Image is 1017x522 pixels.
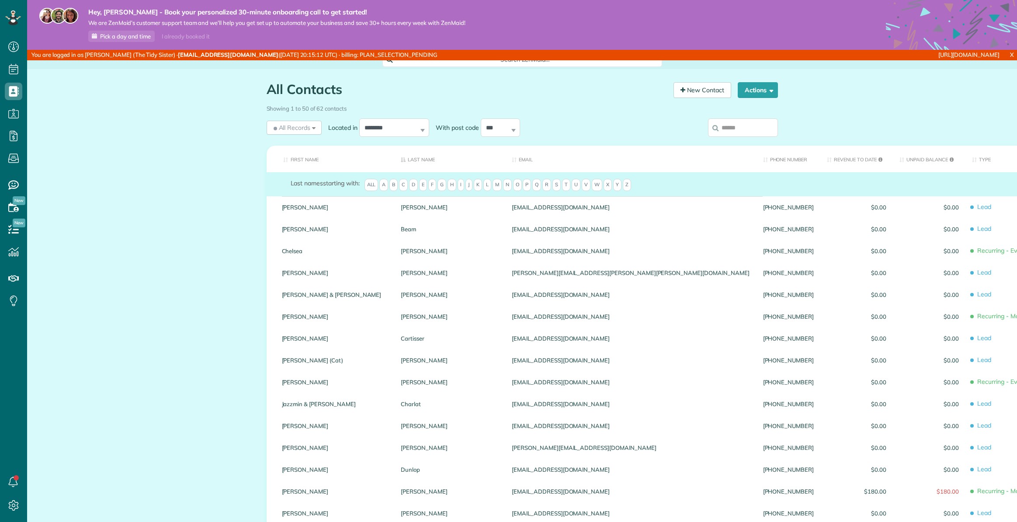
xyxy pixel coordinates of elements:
span: $180.00 [899,488,959,494]
span: J [465,179,472,191]
div: [EMAIL_ADDRESS][DOMAIN_NAME] [505,240,756,262]
span: $0.00 [827,445,886,451]
span: X [604,179,612,191]
div: [PHONE_NUMBER] [757,480,820,502]
span: $0.00 [827,204,886,210]
a: [URL][DOMAIN_NAME] [938,51,1000,58]
div: [PHONE_NUMBER] [757,306,820,327]
span: $0.00 [899,248,959,254]
th: Revenue to Date: activate to sort column ascending [820,146,893,172]
span: All Records [272,123,311,132]
div: [EMAIL_ADDRESS][DOMAIN_NAME] [505,327,756,349]
a: [PERSON_NAME] [401,379,499,385]
a: [PERSON_NAME] (Cat) [282,357,388,363]
span: S [552,179,561,191]
img: michelle-19f622bdf1676172e81f8f8fba1fb50e276960ebfe0243fe18214015130c80e4.jpg [62,8,78,24]
div: [PERSON_NAME][EMAIL_ADDRESS][DOMAIN_NAME] [505,437,756,459]
div: [EMAIL_ADDRESS][DOMAIN_NAME] [505,393,756,415]
strong: [EMAIL_ADDRESS][DOMAIN_NAME] [178,51,278,58]
div: [PHONE_NUMBER] [757,349,820,371]
th: Phone number: activate to sort column ascending [757,146,820,172]
span: $0.00 [899,423,959,429]
div: [PERSON_NAME][EMAIL_ADDRESS][PERSON_NAME][PERSON_NAME][DOMAIN_NAME] [505,262,756,284]
label: Located in [322,123,359,132]
span: $0.00 [899,357,959,363]
span: $0.00 [827,510,886,516]
span: $0.00 [899,401,959,407]
div: [PHONE_NUMBER] [757,437,820,459]
span: $0.00 [899,226,959,232]
span: D [409,179,418,191]
span: $0.00 [827,248,886,254]
div: You are logged in as [PERSON_NAME] (The Tidy Sister) · ([DATE] 20:15:12 UTC) · billing: PLAN_SELE... [27,50,677,60]
span: Last names [291,179,323,187]
span: $0.00 [899,292,959,298]
span: K [474,179,482,191]
span: $0.00 [899,466,959,473]
span: $0.00 [899,335,959,341]
a: [PERSON_NAME] [282,445,388,451]
span: $0.00 [899,510,959,516]
span: New [13,219,25,227]
span: V [582,179,590,191]
a: [PERSON_NAME] [401,357,499,363]
span: Q [532,179,541,191]
th: Last Name: activate to sort column descending [394,146,505,172]
span: Y [613,179,621,191]
a: Cartisser [401,335,499,341]
span: G [437,179,446,191]
div: I already booked it [156,31,215,42]
a: Chelsea [282,248,388,254]
a: [PERSON_NAME] [401,488,499,494]
a: [PERSON_NAME] [401,445,499,451]
div: [PHONE_NUMBER] [757,218,820,240]
th: Email: activate to sort column ascending [505,146,756,172]
span: $0.00 [827,357,886,363]
span: All [364,179,378,191]
h1: All Contacts [267,82,667,97]
div: [EMAIL_ADDRESS][DOMAIN_NAME] [505,218,756,240]
span: $0.00 [827,226,886,232]
div: [PHONE_NUMBER] [757,393,820,415]
a: New Contact [673,82,731,98]
span: F [428,179,436,191]
span: $0.00 [827,335,886,341]
span: $0.00 [827,270,886,276]
div: [EMAIL_ADDRESS][DOMAIN_NAME] [505,480,756,502]
a: [PERSON_NAME] [282,313,388,320]
span: L [483,179,491,191]
div: [EMAIL_ADDRESS][DOMAIN_NAME] [505,284,756,306]
a: X [1007,50,1017,60]
div: [PHONE_NUMBER] [757,415,820,437]
span: M [493,179,502,191]
a: Pick a day and time [88,31,155,42]
span: O [513,179,522,191]
div: [PHONE_NUMBER] [757,240,820,262]
a: [PERSON_NAME] [401,313,499,320]
label: With post code [429,123,481,132]
span: $0.00 [827,292,886,298]
a: [PERSON_NAME] [401,248,499,254]
div: [PHONE_NUMBER] [757,284,820,306]
a: Beam [401,226,499,232]
span: $0.00 [899,204,959,210]
div: [EMAIL_ADDRESS][DOMAIN_NAME] [505,371,756,393]
div: [EMAIL_ADDRESS][DOMAIN_NAME] [505,349,756,371]
span: New [13,196,25,205]
span: H [448,179,456,191]
a: [PERSON_NAME] & [PERSON_NAME] [282,292,388,298]
span: N [503,179,512,191]
span: C [399,179,408,191]
a: [PERSON_NAME] [282,270,388,276]
div: Showing 1 to 50 of 62 contacts [267,101,778,113]
div: [PHONE_NUMBER] [757,371,820,393]
span: $0.00 [827,466,886,473]
a: [PERSON_NAME] [282,204,388,210]
span: Pick a day and time [100,33,151,40]
div: [PHONE_NUMBER] [757,262,820,284]
a: [PERSON_NAME] [401,510,499,516]
span: $180.00 [827,488,886,494]
div: [EMAIL_ADDRESS][DOMAIN_NAME] [505,196,756,218]
img: jorge-587dff0eeaa6aab1f244e6dc62b8924c3b6ad411094392a53c71c6c4a576187d.jpg [51,8,66,24]
label: starting with: [291,179,360,188]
